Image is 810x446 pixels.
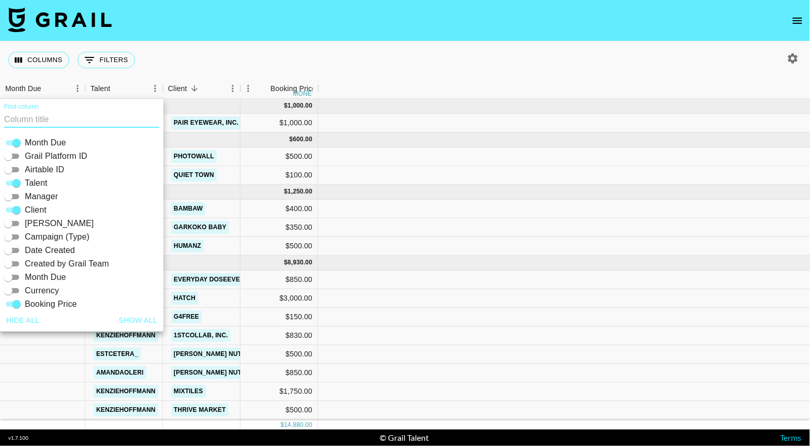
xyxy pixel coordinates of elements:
[85,79,163,99] div: Talent
[293,135,312,144] div: 600.00
[25,258,109,270] span: Created by Grail Team
[25,231,89,243] span: Campaign (Type)
[25,137,66,149] span: Month Due
[25,177,48,189] span: Talent
[163,79,241,99] div: Client
[284,187,288,196] div: $
[241,382,318,401] div: $1,750.00
[284,258,288,267] div: $
[25,285,59,297] span: Currency
[171,240,204,252] a: Humanz
[241,114,318,132] div: $1,000.00
[241,218,318,237] div: $350.00
[284,101,288,110] div: $
[8,52,69,68] button: Select columns
[241,401,318,420] div: $500.00
[171,116,241,129] a: Pair Eyewear, Inc.
[25,271,66,284] span: Month Due
[241,420,318,438] div: $500.00
[288,258,312,267] div: 8,930.00
[171,404,229,417] a: Thrive Market
[290,135,293,144] div: $
[94,404,158,417] a: kenziehoffmann
[241,147,318,166] div: $500.00
[241,81,256,96] button: Menu
[94,366,146,379] a: amandaoleri
[25,150,87,162] span: Grail Platform ID
[91,79,110,99] div: Talent
[94,385,158,398] a: kenziehoffmann
[4,102,39,111] label: Find column
[241,326,318,345] div: $830.00
[256,81,271,96] button: Sort
[171,221,229,234] a: Garkoko Baby
[78,52,135,68] button: Show filters
[25,190,58,203] span: Manager
[293,91,317,97] div: money
[25,204,47,216] span: Client
[280,420,284,429] div: $
[41,81,56,96] button: Sort
[94,329,158,342] a: kenziehoffmann
[4,111,159,128] input: Column title
[225,81,241,96] button: Menu
[171,169,217,182] a: Quiet Town
[171,202,205,215] a: BamBaw
[284,420,312,429] div: 14,880.00
[115,311,162,330] button: Show all
[110,81,125,96] button: Sort
[241,289,318,308] div: $3,000.00
[241,237,318,256] div: $500.00
[241,345,318,364] div: $500.00
[171,366,266,379] a: [PERSON_NAME] Nutrition
[25,163,64,176] span: Airtable ID
[171,292,198,305] a: Hatch
[25,298,77,310] span: Booking Price
[25,217,94,230] span: [PERSON_NAME]
[25,244,75,257] span: Date Created
[8,7,112,32] img: Grail Talent
[241,166,318,185] div: $100.00
[171,150,217,163] a: PhotoWall
[70,81,85,96] button: Menu
[171,273,298,286] a: Everyday DoseEveryday Dose Inc.
[171,310,202,323] a: G4free
[2,311,44,330] button: Hide all
[288,187,312,196] div: 1,250.00
[171,329,231,342] a: 1stCollab, Inc.
[241,308,318,326] div: $150.00
[241,271,318,289] div: $850.00
[5,79,41,99] div: Month Due
[288,101,312,110] div: 1,000.00
[94,348,141,361] a: estcetera_
[8,435,28,441] div: v 1.7.100
[171,348,266,361] a: [PERSON_NAME] Nutrition
[241,200,318,218] div: $400.00
[781,433,802,442] a: Terms
[380,433,429,443] div: © Grail Talent
[787,10,808,31] button: open drawer
[168,79,187,99] div: Client
[187,81,202,96] button: Sort
[241,364,318,382] div: $850.00
[147,81,163,96] button: Menu
[171,385,206,398] a: Mixtiles
[271,79,316,99] div: Booking Price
